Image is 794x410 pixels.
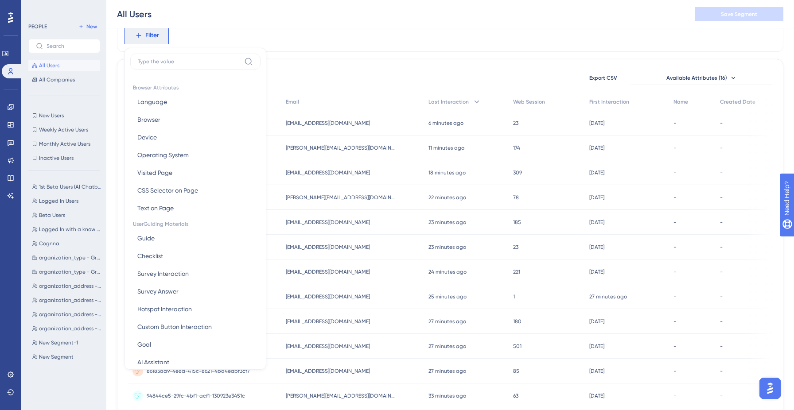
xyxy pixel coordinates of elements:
span: - [720,219,723,226]
button: Cognna [28,238,105,249]
button: organization_type - Group B [28,252,105,263]
span: 85 [513,367,519,375]
span: - [673,244,676,251]
span: Browser Attributes [130,81,261,93]
span: - [673,268,676,275]
input: Type the value [138,58,241,65]
span: Device [137,132,157,143]
button: Language [130,93,261,111]
span: New Segment [39,353,74,360]
span: Text on Page [137,203,174,213]
span: 23 [513,120,518,127]
button: New Users [28,110,100,121]
button: Browser [130,111,261,128]
span: - [673,367,676,375]
span: Beta Users [39,212,65,219]
span: All Users [39,62,59,69]
div: All Users [117,8,152,20]
span: 63 [513,392,518,399]
button: Guide [130,229,261,247]
time: 25 minutes ago [428,294,467,300]
span: [EMAIL_ADDRESS][DOMAIN_NAME] [286,120,370,127]
span: - [720,120,723,127]
span: Operating System [137,150,189,160]
button: organization_address - Group D [28,281,105,291]
span: Visited Page [137,167,172,178]
span: Available Attributes (16) [666,74,727,81]
span: [EMAIL_ADDRESS][DOMAIN_NAME] [286,219,370,226]
span: - [720,392,723,399]
span: Language [137,97,167,107]
div: PEOPLE [28,23,47,30]
button: Visited Page [130,164,261,182]
span: 23 [513,244,518,251]
span: - [673,120,676,127]
span: Survey Interaction [137,268,189,279]
button: Beta Users [28,210,105,220]
span: organization_address - Group D [39,282,102,290]
span: Guide [137,233,155,244]
span: organization_type - Group B [39,254,102,261]
button: 1st Beta Users (AI Chatbot/Insights) Survey [28,182,105,192]
button: Monthly Active Users [28,139,100,149]
time: 24 minutes ago [428,269,467,275]
button: Goal [130,336,261,353]
span: Hotspot Interaction [137,304,192,314]
button: AI Assistant [130,353,261,371]
button: Survey Answer [130,282,261,300]
span: Created Date [720,98,755,105]
span: Web Session [513,98,545,105]
time: 22 minutes ago [428,194,466,201]
button: Available Attributes (16) [631,71,772,85]
time: [DATE] [589,120,604,126]
span: 1 [513,293,515,300]
time: [DATE] [589,145,604,151]
button: Operating System [130,146,261,164]
time: [DATE] [589,244,604,250]
span: [EMAIL_ADDRESS][DOMAIN_NAME] [286,268,370,275]
span: Filter [145,30,159,41]
span: CSS Selector on Page [137,185,198,196]
span: organization_address - Group A [39,325,102,332]
span: - [720,144,723,151]
iframe: UserGuiding AI Assistant Launcher [757,375,783,402]
span: Export CSV [589,74,617,81]
button: Logged In with a know company [28,224,105,235]
span: 309 [513,169,522,176]
span: 221 [513,268,520,275]
span: UserGuiding Materials [130,217,261,229]
span: Logged In with a know company [39,226,102,233]
span: 86183ad9-4e8d-415c-8621-4bd4edbf3cf7 [147,367,250,375]
span: [PERSON_NAME][EMAIL_ADDRESS][DOMAIN_NAME] [286,194,397,201]
span: - [673,144,676,151]
span: [EMAIL_ADDRESS][DOMAIN_NAME] [286,343,370,350]
time: 23 minutes ago [428,219,466,225]
button: organization_type - Group A [28,267,105,277]
time: 33 minutes ago [428,393,466,399]
time: [DATE] [589,170,604,176]
span: Last Interaction [428,98,469,105]
span: Browser [137,114,160,125]
time: [DATE] [589,269,604,275]
time: 18 minutes ago [428,170,466,176]
span: organization_type - Group A [39,268,102,275]
time: [DATE] [589,368,604,374]
button: organization_address - Group C [28,295,105,306]
span: - [673,392,676,399]
button: Device [130,128,261,146]
button: Hotspot Interaction [130,300,261,318]
span: - [673,318,676,325]
input: Search [47,43,93,49]
span: [EMAIL_ADDRESS][DOMAIN_NAME] [286,318,370,325]
span: [PERSON_NAME][EMAIL_ADDRESS][DOMAIN_NAME] [286,392,397,399]
time: 6 minutes ago [428,120,463,126]
button: Logged In Users [28,196,105,206]
span: Need Help? [21,2,55,13]
span: First Interaction [589,98,629,105]
span: organization_address - Group B [39,311,102,318]
span: 501 [513,343,522,350]
time: [DATE] [589,343,604,349]
button: organization_address - Group A [28,323,105,334]
span: Inactive Users [39,155,74,162]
